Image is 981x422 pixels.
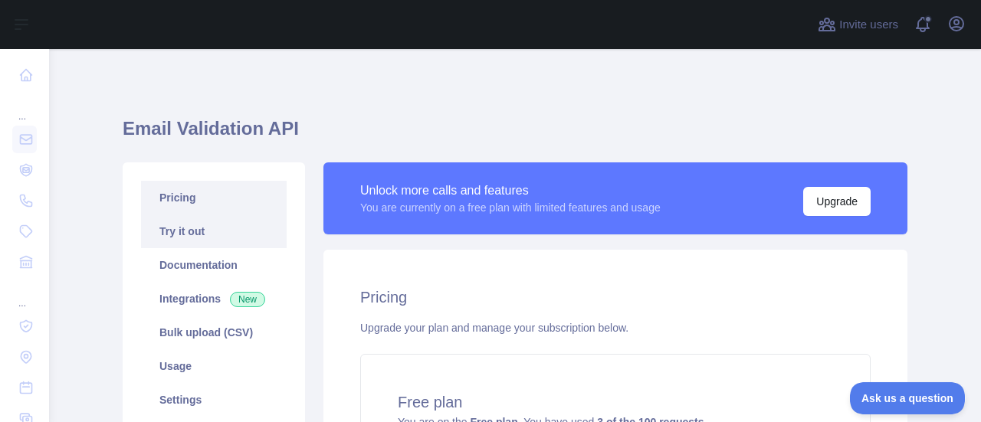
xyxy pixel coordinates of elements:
h1: Email Validation API [123,116,907,153]
a: Bulk upload (CSV) [141,316,287,349]
h4: Free plan [398,391,833,413]
a: Integrations New [141,282,287,316]
div: ... [12,279,37,309]
iframe: Toggle Customer Support [850,382,966,414]
a: Settings [141,383,287,417]
div: ... [12,92,37,123]
button: Upgrade [803,187,871,216]
span: Invite users [839,16,898,34]
a: Documentation [141,248,287,282]
button: Invite users [815,12,901,37]
a: Try it out [141,214,287,248]
a: Usage [141,349,287,383]
div: Upgrade your plan and manage your subscription below. [360,320,871,335]
a: Pricing [141,181,287,214]
div: You are currently on a free plan with limited features and usage [360,200,661,215]
div: Unlock more calls and features [360,182,661,200]
h2: Pricing [360,286,871,308]
span: New [230,292,265,307]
